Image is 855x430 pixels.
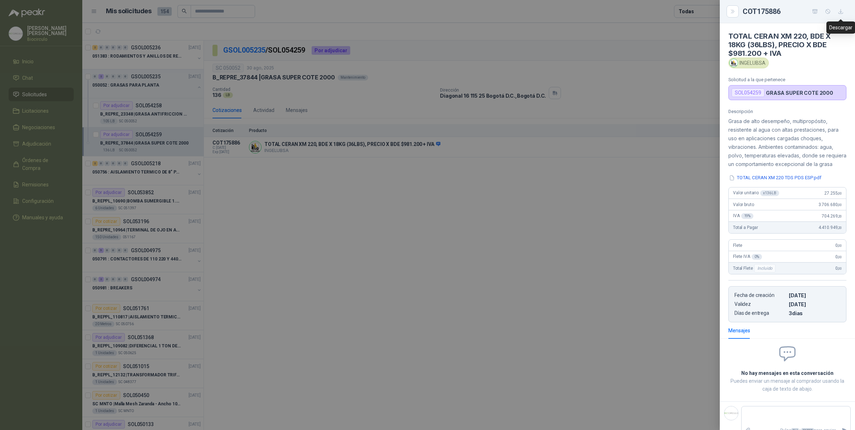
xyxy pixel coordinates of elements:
[728,117,846,168] p: Grasa de alto desempeño, multipropósito, resistente al agua con altas prestaciones, para uso en a...
[733,225,758,230] span: Total a Pagar
[741,213,754,219] div: 19 %
[728,58,769,68] div: INGELUBSA
[728,77,846,82] p: Solicitud a la que pertenece
[752,254,762,260] div: 0 %
[837,255,842,259] span: ,00
[837,214,842,218] span: ,20
[728,109,846,114] p: Descripción
[754,264,776,273] div: Incluido
[837,226,842,230] span: ,20
[819,225,842,230] span: 4.410.949
[837,203,842,207] span: ,00
[733,264,777,273] span: Total Flete
[789,292,840,298] p: [DATE]
[728,174,822,182] button: TOTAL CERAN XM 220 TDS PDS ESP.pdf
[733,213,753,219] span: IVA
[766,90,833,96] p: GRASA SUPER COTE 2000
[728,369,846,377] h2: No hay mensajes en esta conversación
[733,243,742,248] span: Flete
[760,190,779,196] div: x 136 LB
[837,267,842,270] span: ,00
[728,32,846,58] h4: TOTAL CERAN XM 220, BDE X 18KG (36LBS), PRECIO X BDE $981.200 + IVA
[728,327,750,334] div: Mensajes
[730,59,738,67] img: Company Logo
[837,244,842,248] span: ,00
[789,301,840,307] p: [DATE]
[837,191,842,195] span: ,00
[733,254,762,260] span: Flete IVA
[734,292,786,298] p: Fecha de creación
[743,6,846,17] div: COT175886
[734,301,786,307] p: Validez
[789,310,840,316] p: 3 dias
[822,214,842,219] span: 704.269
[728,7,737,16] button: Close
[728,377,846,393] p: Puedes enviar un mensaje al comprador usando la caja de texto de abajo.
[835,243,842,248] span: 0
[733,202,754,207] span: Valor bruto
[734,310,786,316] p: Días de entrega
[724,406,738,420] img: Company Logo
[835,266,842,271] span: 0
[819,202,842,207] span: 3.706.680
[824,191,842,196] span: 27.255
[732,88,764,97] div: SOL054259
[733,190,779,196] span: Valor unitario
[835,254,842,259] span: 0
